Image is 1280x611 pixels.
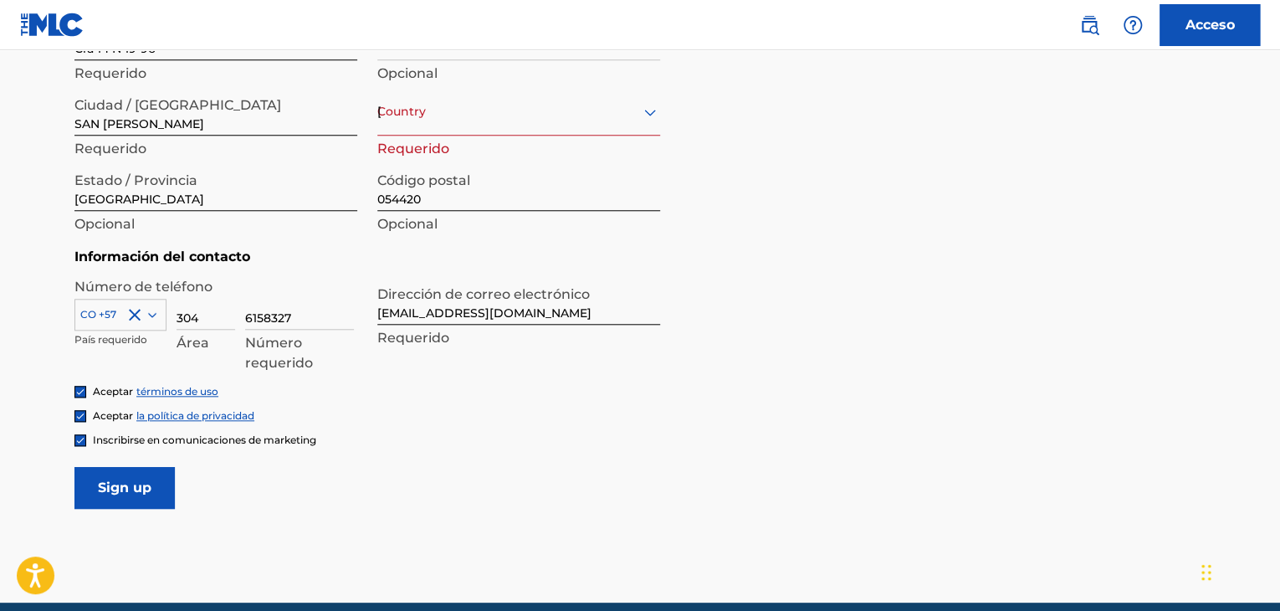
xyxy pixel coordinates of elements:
font: Información del contacto [74,249,250,264]
font: Aceptar [93,409,133,422]
font: País requerido [74,333,147,346]
div: Ayuda [1116,8,1149,42]
img: Logotipo del MLC [20,13,84,37]
input: Sign up [74,467,175,509]
font: Opcional [377,216,438,232]
font: Opcional [377,65,438,81]
font: Requerido [377,330,449,346]
a: Búsqueda pública [1073,8,1106,42]
font: Opcional [74,216,135,232]
a: términos de uso [136,385,218,398]
font: Acceso [1185,17,1235,33]
img: caja [75,387,85,397]
font: Requerido [377,141,449,157]
img: caja [75,411,85,421]
font: Número requerido [245,335,313,371]
font: Número de teléfono [74,279,212,295]
a: la política de privacidad [136,409,254,422]
img: ayuda [1123,15,1143,35]
div: Arrastrar [1201,547,1211,598]
img: buscar [1079,15,1099,35]
font: Aceptar [93,385,133,398]
a: Acceso [1160,4,1260,46]
img: caja [75,435,85,445]
font: Requerido [74,141,146,157]
font: Requerido [74,65,146,81]
iframe: Widget de chat [1196,531,1280,611]
font: Área [177,335,209,351]
font: Inscribirse en comunicaciones de marketing [93,434,316,446]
